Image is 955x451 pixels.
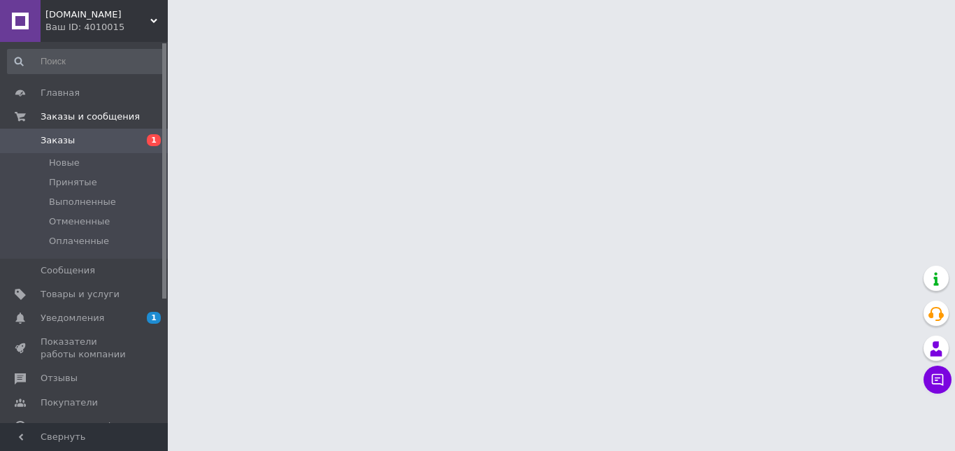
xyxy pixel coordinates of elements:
[49,196,116,208] span: Выполненные
[41,420,116,433] span: Каталог ProSale
[49,235,109,248] span: Оплаченные
[924,366,952,394] button: Чат с покупателем
[45,8,150,21] span: Arbery.com.ua
[41,396,98,409] span: Покупатели
[41,87,80,99] span: Главная
[45,21,168,34] div: Ваш ID: 4010015
[49,176,97,189] span: Принятые
[7,49,165,74] input: Поиск
[41,372,78,385] span: Отзывы
[49,157,80,169] span: Новые
[147,134,161,146] span: 1
[41,134,75,147] span: Заказы
[41,264,95,277] span: Сообщения
[49,215,110,228] span: Отмененные
[41,288,120,301] span: Товары и услуги
[41,110,140,123] span: Заказы и сообщения
[41,336,129,361] span: Показатели работы компании
[147,312,161,324] span: 1
[41,312,104,324] span: Уведомления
